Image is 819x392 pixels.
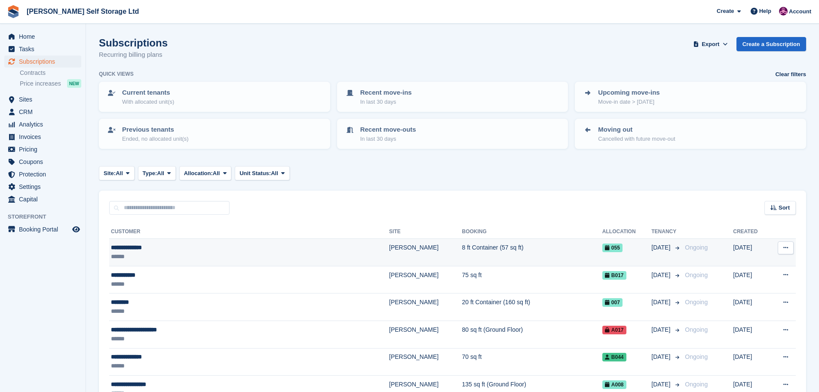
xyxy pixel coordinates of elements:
a: Upcoming move-ins Move-in date > [DATE] [576,83,805,111]
a: Price increases NEW [20,79,81,88]
a: menu [4,118,81,130]
a: menu [4,143,81,155]
a: menu [4,31,81,43]
span: Coupons [19,156,71,168]
a: Moving out Cancelled with future move-out [576,120,805,148]
td: [DATE] [733,239,769,266]
td: [PERSON_NAME] [389,348,462,376]
span: All [116,169,123,178]
span: Unit Status: [239,169,271,178]
span: CRM [19,106,71,118]
a: menu [4,93,81,105]
th: Site [389,225,462,239]
span: [DATE] [651,380,672,389]
p: Previous tenants [122,125,189,135]
p: In last 30 days [360,135,416,143]
span: 055 [602,244,623,252]
a: menu [4,56,81,68]
span: All [157,169,164,178]
span: Protection [19,168,71,180]
td: 20 ft Container (160 sq ft) [462,293,602,321]
span: Create [717,7,734,15]
span: [DATE] [651,243,672,252]
span: All [213,169,220,178]
p: Moving out [598,125,675,135]
td: 70 sq ft [462,348,602,376]
th: Allocation [602,225,651,239]
a: Recent move-ins In last 30 days [338,83,567,111]
a: menu [4,193,81,205]
h1: Subscriptions [99,37,168,49]
span: 007 [602,298,623,307]
span: Booking Portal [19,223,71,235]
span: B044 [602,353,626,361]
span: Account [789,7,811,16]
td: 80 sq ft (Ground Floor) [462,321,602,348]
span: Type: [143,169,157,178]
span: Home [19,31,71,43]
span: Ongoing [685,381,708,388]
p: Upcoming move-ins [598,88,659,98]
a: Create a Subscription [736,37,806,51]
td: [DATE] [733,293,769,321]
span: Ongoing [685,326,708,333]
span: [DATE] [651,352,672,361]
span: Pricing [19,143,71,155]
a: menu [4,131,81,143]
a: menu [4,43,81,55]
button: Allocation: All [179,166,232,180]
td: 8 ft Container (57 sq ft) [462,239,602,266]
td: [PERSON_NAME] [389,239,462,266]
button: Unit Status: All [235,166,289,180]
p: In last 30 days [360,98,412,106]
td: [PERSON_NAME] [389,321,462,348]
th: Customer [109,225,389,239]
a: menu [4,156,81,168]
span: Analytics [19,118,71,130]
span: A008 [602,380,626,389]
span: Capital [19,193,71,205]
a: Current tenants With allocated unit(s) [100,83,329,111]
img: Lydia Wild [779,7,788,15]
span: Allocation: [184,169,213,178]
p: Cancelled with future move-out [598,135,675,143]
button: Export [692,37,730,51]
a: menu [4,181,81,193]
a: menu [4,223,81,235]
div: NEW [67,79,81,88]
a: menu [4,106,81,118]
span: Invoices [19,131,71,143]
a: Previous tenants Ended, no allocated unit(s) [100,120,329,148]
span: Site: [104,169,116,178]
span: Ongoing [685,353,708,360]
td: [DATE] [733,266,769,293]
td: 75 sq ft [462,266,602,293]
td: [DATE] [733,348,769,376]
td: [DATE] [733,321,769,348]
p: Move-in date > [DATE] [598,98,659,106]
span: Price increases [20,80,61,88]
span: [DATE] [651,325,672,334]
button: Type: All [138,166,176,180]
span: Subscriptions [19,56,71,68]
span: Ongoing [685,244,708,251]
span: [DATE] [651,271,672,280]
span: B017 [602,271,626,280]
span: A017 [602,326,626,334]
a: Contracts [20,69,81,77]
img: stora-icon-8386f47178a22dfd0bd8f6a31ec36ba5ce8667c1dd55bd0f319d3a0aa187defe.svg [7,5,20,18]
span: Tasks [19,43,71,55]
a: Clear filters [775,70,806,79]
span: Export [702,40,719,49]
p: Recent move-ins [360,88,412,98]
th: Created [733,225,769,239]
a: Preview store [71,224,81,235]
span: All [271,169,278,178]
p: Recent move-outs [360,125,416,135]
button: Site: All [99,166,135,180]
span: [DATE] [651,298,672,307]
h6: Quick views [99,70,134,78]
span: Ongoing [685,299,708,306]
span: Sort [779,204,790,212]
p: Current tenants [122,88,174,98]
